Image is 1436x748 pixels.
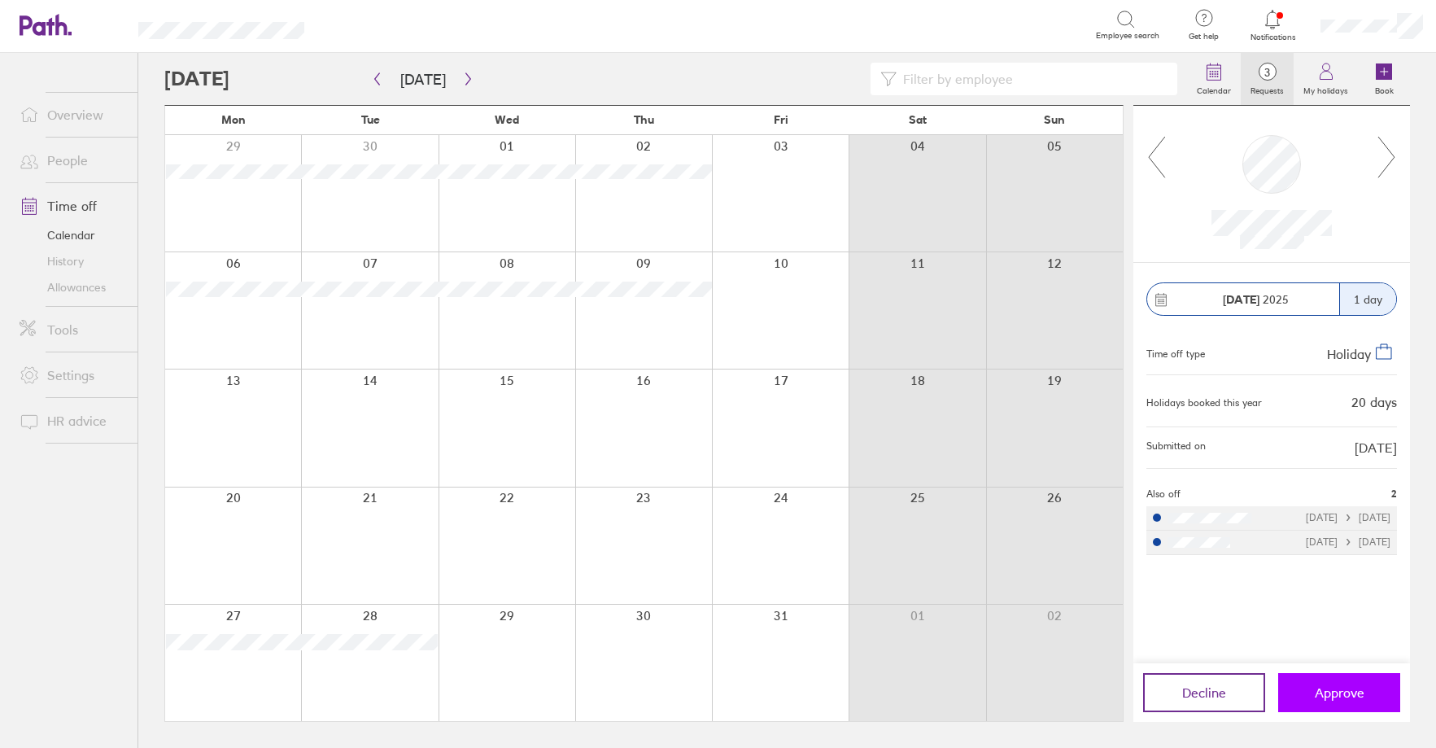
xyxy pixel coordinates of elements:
button: [DATE] [387,66,459,93]
a: Settings [7,359,137,391]
span: Wed [495,113,519,126]
span: Mon [221,113,246,126]
div: Time off type [1146,342,1205,361]
span: 2025 [1223,293,1289,306]
a: Tools [7,313,137,346]
span: [DATE] [1355,440,1397,455]
label: Requests [1241,81,1294,96]
a: 3Requests [1241,53,1294,105]
a: Calendar [1187,53,1241,105]
div: [DATE] [DATE] [1306,536,1390,548]
span: Fri [774,113,788,126]
a: Overview [7,98,137,131]
span: Holiday [1327,346,1371,362]
span: Thu [634,113,654,126]
span: Decline [1182,685,1226,700]
div: Search [348,17,390,32]
a: Calendar [7,222,137,248]
span: Tue [361,113,380,126]
span: 2 [1391,488,1397,500]
label: Calendar [1187,81,1241,96]
button: Approve [1278,673,1400,712]
span: Sun [1044,113,1065,126]
label: Book [1365,81,1403,96]
a: Book [1358,53,1410,105]
div: 1 day [1339,283,1396,315]
span: Notifications [1246,33,1299,42]
span: Sat [909,113,927,126]
label: My holidays [1294,81,1358,96]
span: Employee search [1096,31,1159,41]
input: Filter by employee [897,63,1168,94]
span: Submitted on [1146,440,1206,455]
a: Notifications [1246,8,1299,42]
span: Also off [1146,488,1181,500]
a: Time off [7,190,137,222]
a: HR advice [7,405,137,437]
span: Get help [1177,32,1230,42]
div: [DATE] [DATE] [1306,512,1390,523]
a: My holidays [1294,53,1358,105]
span: 3 [1241,66,1294,79]
span: Approve [1315,685,1364,700]
div: 20 days [1351,395,1397,409]
a: Allowances [7,274,137,300]
div: Holidays booked this year [1146,397,1262,409]
a: People [7,144,137,177]
strong: [DATE] [1223,292,1259,307]
a: History [7,248,137,274]
button: Decline [1143,673,1265,712]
